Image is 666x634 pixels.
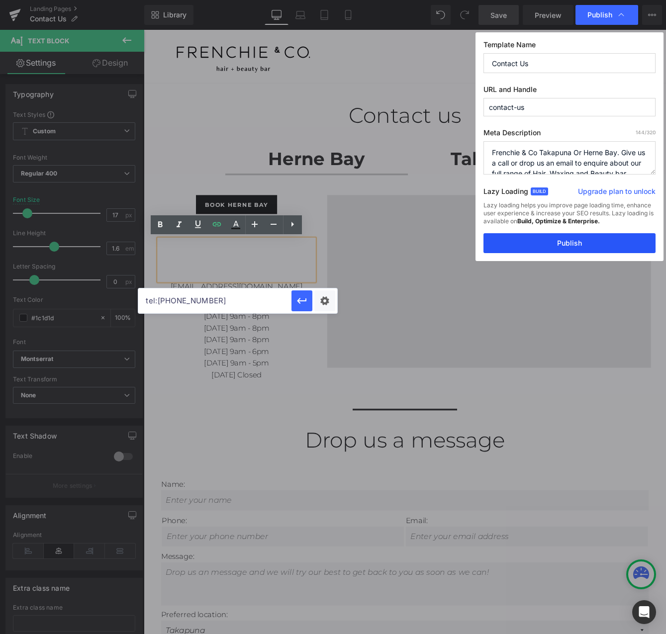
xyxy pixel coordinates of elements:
[636,129,645,135] span: 144
[354,136,459,161] strong: Takapuna
[144,136,255,161] strong: Herne Bay
[71,197,143,205] span: book herne bay
[483,141,656,175] textarea: Frenchie & Co Takapuna Or Herne Bay. Give us a call or drop us an email to enquire about our full...
[17,337,196,351] p: [DATE] 9am - 8pm
[65,221,148,231] a: [STREET_ADDRESS]
[17,289,196,302] a: [EMAIL_ADDRESS][DOMAIN_NAME]
[20,517,582,531] p: Name:
[20,531,582,553] input: Enter your name
[531,187,548,195] span: Build
[17,310,196,323] p: [DATE] Closed
[483,85,656,98] label: URL and Handle
[483,128,656,141] label: Meta Description
[20,600,582,614] p: Message:
[17,324,196,337] p: [DATE] 9am - 8pm
[632,600,656,624] div: Open Intercom Messenger
[17,364,196,377] p: [DATE] 9am - 6pm
[587,10,612,19] span: Publish
[138,288,291,313] input: Eg: https://gem-buider.com
[302,572,581,595] input: Enter your email address
[517,217,600,225] strong: Build, Optimize & Enterprise.
[60,190,154,212] a: book herne bay
[17,391,196,405] p: [DATE] Closed
[21,572,300,595] input: Enter your phone number
[483,185,528,201] label: Lazy Loading
[636,129,656,135] span: /320
[17,377,196,391] p: [DATE] 9am - 5pm
[483,40,656,53] label: Template Name
[578,186,656,200] a: Upgrade plan to unlock
[483,201,656,233] div: Lazy loading helps you improve page loading time, enhance user experience & increase your SEO res...
[21,559,300,572] p: Phone:
[17,255,196,268] a: 09 360 7406
[483,233,656,253] button: Publish
[17,351,196,364] p: [DATE] 9am - 8pm
[302,559,581,572] p: Email:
